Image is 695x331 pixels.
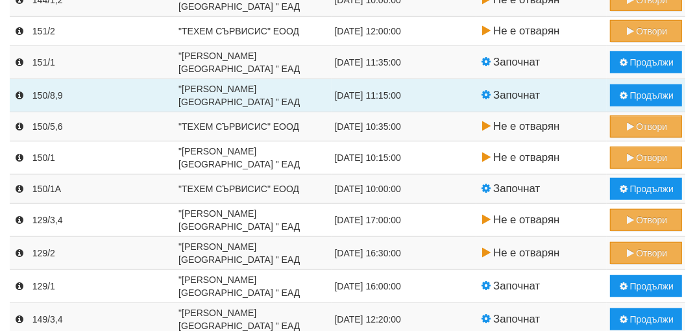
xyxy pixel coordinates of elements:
[29,175,175,204] td: 150/1А
[29,270,175,303] td: 129/1
[476,79,607,112] td: Започнат
[175,237,331,270] td: "[PERSON_NAME] [GEOGRAPHIC_DATA] " ЕАД
[175,141,331,175] td: "[PERSON_NAME] [GEOGRAPHIC_DATA] " ЕАД
[610,147,682,169] button: Отвори
[332,112,476,141] td: [DATE] 10:35:00
[610,116,682,138] button: Отвори
[29,17,175,46] td: 151/2
[610,242,682,264] button: Отвори
[610,84,682,106] button: Продължи
[332,17,476,46] td: [DATE] 12:00:00
[476,17,607,46] td: Не е отварян
[29,46,175,79] td: 151/1
[175,270,331,303] td: "[PERSON_NAME] [GEOGRAPHIC_DATA] " ЕАД
[332,141,476,175] td: [DATE] 10:15:00
[175,175,331,204] td: "ТЕХЕМ СЪРВИСИС" ЕООД
[29,237,175,270] td: 129/2
[476,270,607,303] td: Започнат
[29,141,175,175] td: 150/1
[175,46,331,79] td: "[PERSON_NAME] [GEOGRAPHIC_DATA] " ЕАД
[332,46,476,79] td: [DATE] 11:35:00
[332,237,476,270] td: [DATE] 16:30:00
[610,308,682,330] button: Продължи
[332,79,476,112] td: [DATE] 11:15:00
[476,141,607,175] td: Не е отварян
[476,175,607,204] td: Започнат
[332,175,476,204] td: [DATE] 10:00:00
[476,204,607,237] td: Не е отварян
[476,237,607,270] td: Не е отварян
[476,112,607,141] td: Не е отварян
[610,275,682,297] button: Продължи
[610,209,682,231] button: Отвори
[175,79,331,112] td: "[PERSON_NAME] [GEOGRAPHIC_DATA] " ЕАД
[29,204,175,237] td: 129/3,4
[29,112,175,141] td: 150/5,6
[175,204,331,237] td: "[PERSON_NAME] [GEOGRAPHIC_DATA] " ЕАД
[332,204,476,237] td: [DATE] 17:00:00
[610,51,682,73] button: Продължи
[29,79,175,112] td: 150/8,9
[610,178,682,200] button: Продължи
[175,112,331,141] td: "ТЕХЕМ СЪРВИСИС" ЕООД
[476,46,607,79] td: Започнат
[610,20,682,42] button: Отвори
[332,270,476,303] td: [DATE] 16:00:00
[175,17,331,46] td: "ТЕХЕМ СЪРВИСИС" ЕООД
